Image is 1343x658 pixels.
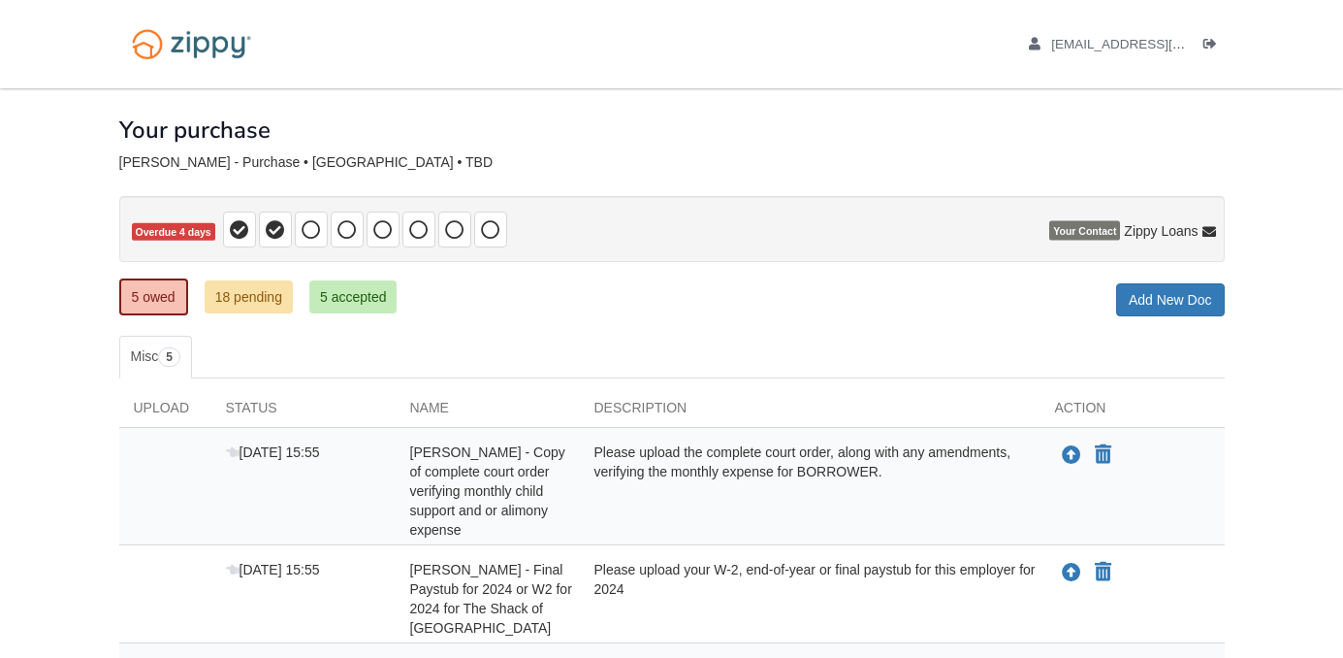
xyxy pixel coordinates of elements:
[119,336,192,378] a: Misc
[1029,37,1274,56] a: edit profile
[211,398,396,427] div: Status
[1124,221,1198,241] span: Zippy Loans
[1093,444,1113,467] button: Declare James Sonnier - Copy of complete court order verifying monthly child support and or alimo...
[580,398,1040,427] div: Description
[410,562,572,636] span: [PERSON_NAME] - Final Paystub for 2024 or W2 for 2024 for The Shack of [GEOGRAPHIC_DATA]
[205,280,293,313] a: 18 pending
[119,19,264,69] img: Logo
[1116,283,1225,316] a: Add New Doc
[226,562,320,577] span: [DATE] 15:55
[580,560,1040,638] div: Please upload your W-2, end-of-year or final paystub for this employer for 2024
[1040,398,1225,427] div: Action
[119,398,211,427] div: Upload
[580,443,1040,540] div: Please upload the complete court order, along with any amendments, verifying the monthly expense ...
[1203,37,1225,56] a: Log out
[309,280,398,313] a: 5 accepted
[226,444,320,460] span: [DATE] 15:55
[1060,443,1083,468] button: Upload James Sonnier - Copy of complete court order verifying monthly child support and or alimon...
[1060,560,1083,585] button: Upload James Sonnier - Final Paystub for 2024 or W2 for 2024 for The Shack of Tipton
[132,223,215,242] span: Overdue 4 days
[396,398,580,427] div: Name
[119,154,1225,171] div: [PERSON_NAME] - Purchase • [GEOGRAPHIC_DATA] • TBD
[119,117,271,143] h1: Your purchase
[119,279,188,315] a: 5 owed
[1049,221,1120,241] span: Your Contact
[158,347,180,367] span: 5
[1051,37,1273,51] span: jryansonnier@gmail.com
[410,444,565,538] span: [PERSON_NAME] - Copy of complete court order verifying monthly child support and or alimony expense
[1093,561,1113,584] button: Declare James Sonnier - Final Paystub for 2024 or W2 for 2024 for The Shack of Tipton not applicable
